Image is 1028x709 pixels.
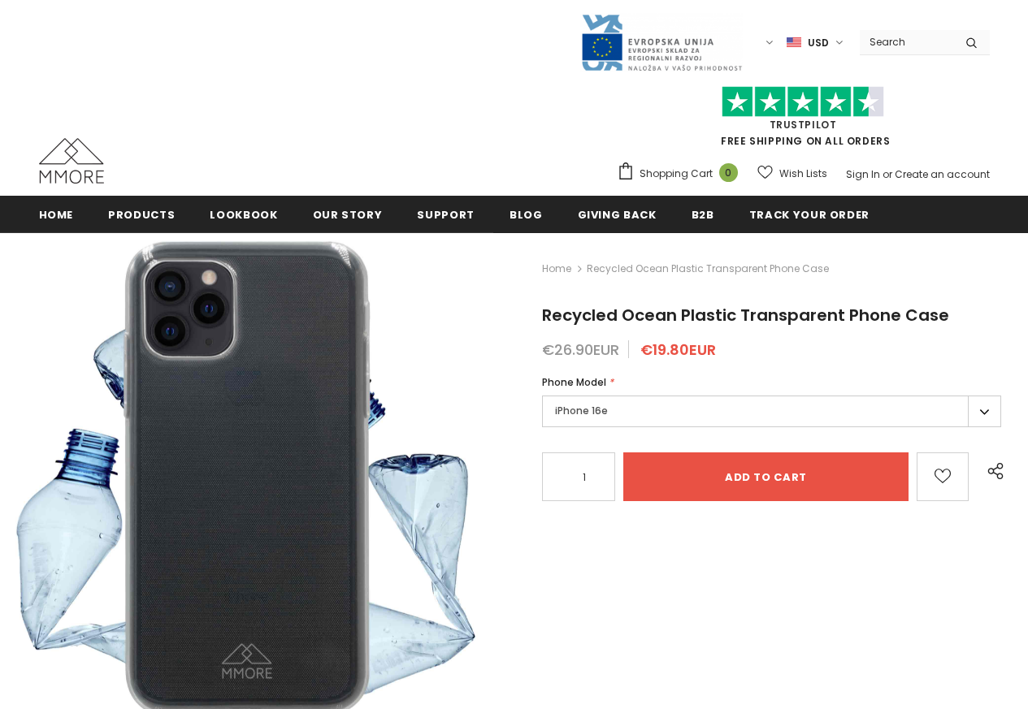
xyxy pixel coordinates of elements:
a: Wish Lists [757,159,827,188]
input: Search Site [860,30,953,54]
span: B2B [692,207,714,223]
span: €26.90EUR [542,339,619,360]
span: or [883,167,892,181]
span: €19.80EUR [640,339,716,360]
span: Lookbook [210,207,277,223]
a: Home [39,196,74,232]
a: Lookbook [210,196,277,232]
a: Javni Razpis [580,35,743,49]
a: Home [542,259,571,279]
a: Blog [510,196,543,232]
span: support [417,207,475,223]
a: Track your order [749,196,870,232]
a: Giving back [578,196,657,232]
label: iPhone 16e [542,396,1001,427]
span: USD [808,35,829,51]
input: Add to cart [623,452,909,501]
span: Our Story [313,207,383,223]
span: FREE SHIPPING ON ALL ORDERS [617,93,990,148]
span: Home [39,207,74,223]
span: Giving back [578,207,657,223]
span: Products [108,207,175,223]
img: MMORE Cases [39,138,104,184]
span: Phone Model [542,375,606,389]
span: Wish Lists [779,166,827,182]
span: Recycled Ocean Plastic Transparent Phone Case [587,259,829,279]
span: 0 [719,163,738,182]
span: Recycled Ocean Plastic Transparent Phone Case [542,304,949,326]
a: Our Story [313,196,383,232]
a: Shopping Cart 0 [617,162,746,186]
a: Create an account [895,167,990,181]
img: Trust Pilot Stars [722,86,884,118]
img: USD [787,36,801,50]
a: B2B [692,196,714,232]
a: Sign In [846,167,880,181]
span: Blog [510,207,543,223]
span: Shopping Cart [640,166,713,182]
a: Products [108,196,175,232]
img: Javni Razpis [580,13,743,72]
a: support [417,196,475,232]
a: Trustpilot [770,118,837,132]
span: Track your order [749,207,870,223]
